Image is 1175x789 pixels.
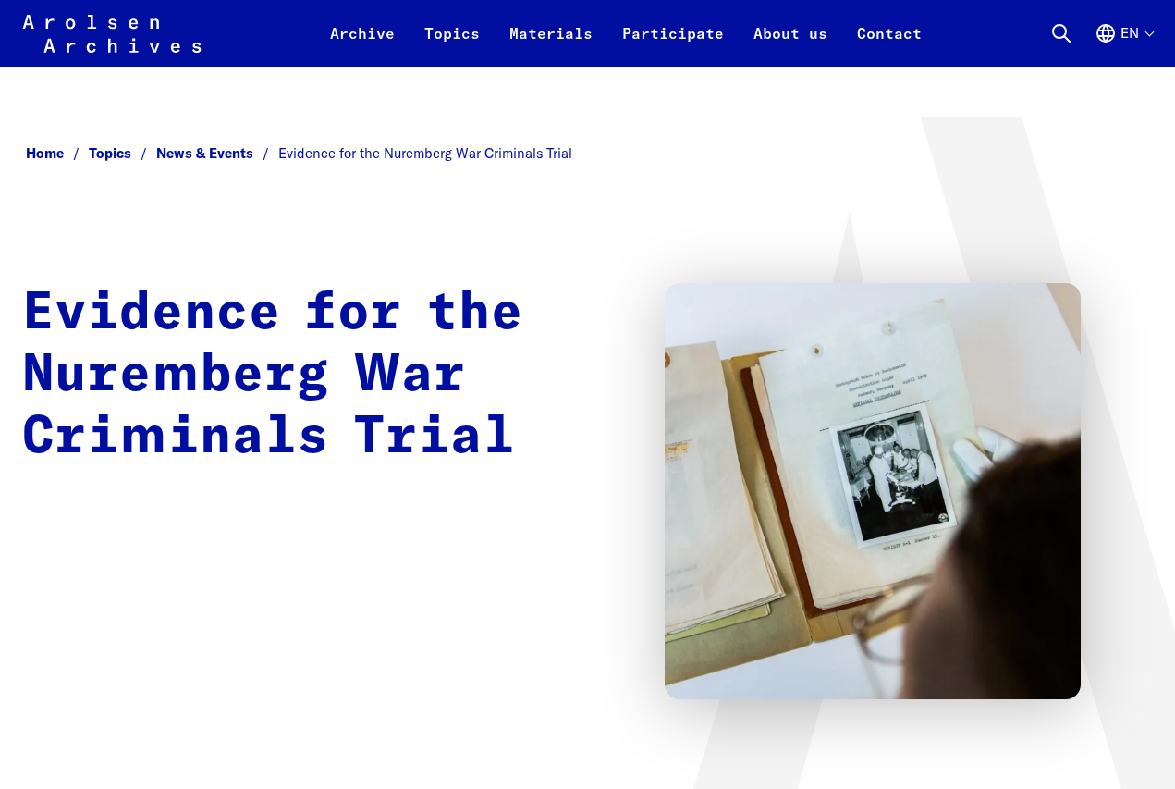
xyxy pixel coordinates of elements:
a: Topics [410,22,495,67]
span: Evidence for the Nuremberg War Criminals Trial [278,144,572,162]
nav: Breadcrumb [22,140,1153,167]
a: Archive [315,22,410,67]
nav: Primary [315,11,936,55]
a: Topics [89,144,156,162]
a: Home [26,144,89,162]
a: Participate [607,22,739,67]
a: About us [739,22,842,67]
h1: Evidence for the Nuremberg War Criminals Trial [22,283,556,469]
button: English, language selection [1095,22,1153,67]
a: Contact [842,22,936,67]
a: Materials [495,22,607,67]
a: News & Events [156,144,278,162]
